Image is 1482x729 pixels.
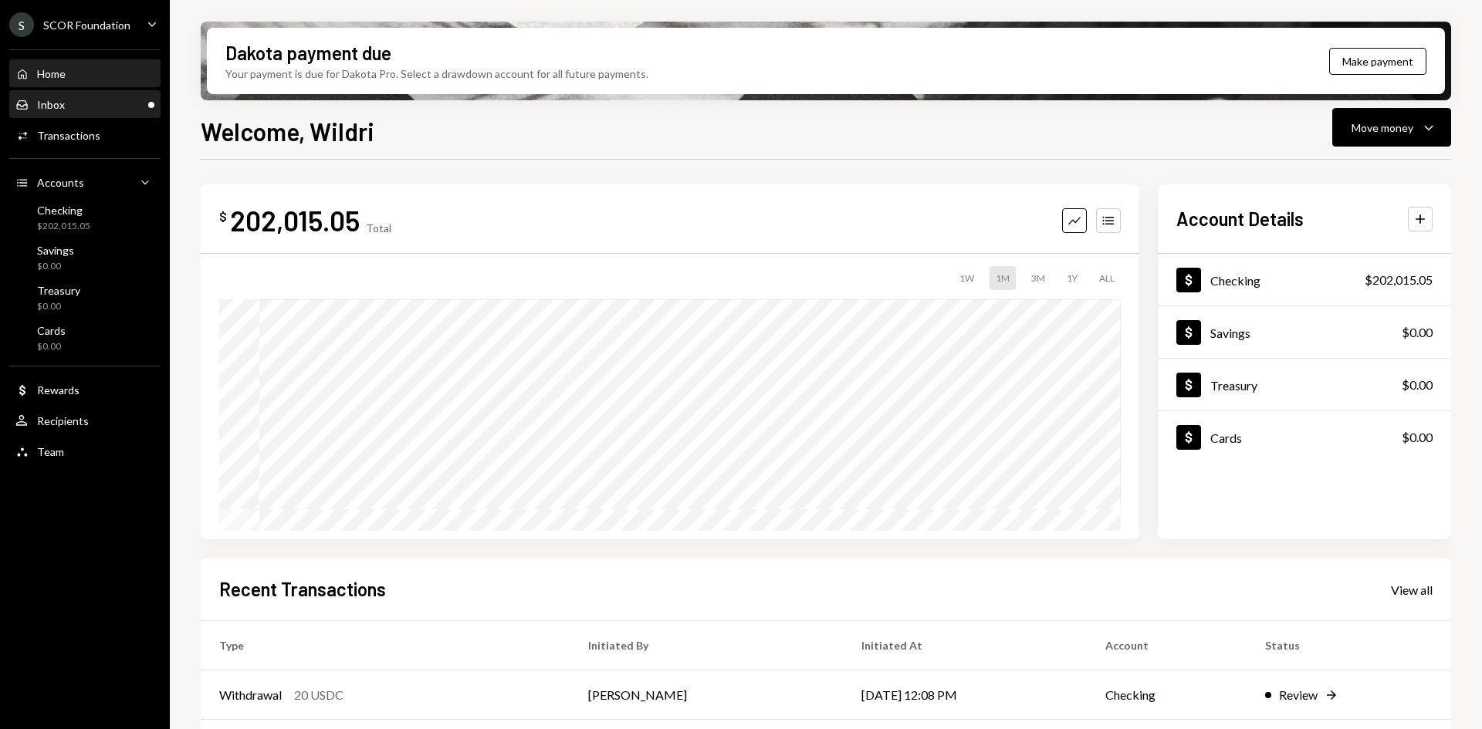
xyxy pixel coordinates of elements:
[9,199,161,236] a: Checking$202,015.05
[843,670,1087,720] td: [DATE] 12:08 PM
[37,67,66,80] div: Home
[1025,266,1051,290] div: 3M
[9,90,161,118] a: Inbox
[1210,430,1242,445] div: Cards
[953,266,980,290] div: 1W
[1093,266,1121,290] div: ALL
[9,12,34,37] div: S
[1402,428,1433,447] div: $0.00
[9,319,161,356] a: Cards$0.00
[37,300,80,313] div: $0.00
[1352,120,1413,136] div: Move money
[201,116,374,147] h1: Welcome, Wildri
[43,19,130,32] div: SCOR Foundation
[1061,266,1084,290] div: 1Y
[219,209,227,224] div: $
[9,407,161,434] a: Recipients
[1087,670,1247,720] td: Checking
[37,244,74,257] div: Savings
[1329,48,1426,75] button: Make payment
[37,324,66,337] div: Cards
[9,239,161,276] a: Savings$0.00
[1365,271,1433,289] div: $202,015.05
[37,176,84,189] div: Accounts
[37,220,90,233] div: $202,015.05
[1210,273,1260,288] div: Checking
[1158,411,1451,463] a: Cards$0.00
[9,121,161,149] a: Transactions
[294,686,343,704] div: 20 USDC
[843,621,1087,670] th: Initiated At
[1158,359,1451,410] a: Treasury$0.00
[219,686,282,704] div: Withdrawal
[1402,376,1433,394] div: $0.00
[1158,254,1451,305] a: Checking$202,015.05
[219,576,386,602] h2: Recent Transactions
[1247,621,1451,670] th: Status
[37,445,64,458] div: Team
[1332,108,1451,147] button: Move money
[1158,306,1451,358] a: Savings$0.00
[37,383,80,397] div: Rewards
[37,204,90,217] div: Checking
[201,621,570,670] th: Type
[9,279,161,316] a: Treasury$0.00
[1210,326,1250,340] div: Savings
[230,203,360,238] div: 202,015.05
[37,414,89,427] div: Recipients
[1087,621,1247,670] th: Account
[570,621,843,670] th: Initiated By
[37,129,100,142] div: Transactions
[37,284,80,297] div: Treasury
[37,340,66,353] div: $0.00
[1391,582,1433,598] div: View all
[9,59,161,87] a: Home
[225,66,648,82] div: Your payment is due for Dakota Pro. Select a drawdown account for all future payments.
[37,260,74,273] div: $0.00
[1210,378,1257,393] div: Treasury
[225,40,391,66] div: Dakota payment due
[366,221,391,235] div: Total
[1176,206,1304,231] h2: Account Details
[1279,686,1318,704] div: Review
[1402,323,1433,342] div: $0.00
[990,266,1016,290] div: 1M
[9,437,161,465] a: Team
[1391,581,1433,598] a: View all
[37,98,65,111] div: Inbox
[570,670,843,720] td: [PERSON_NAME]
[9,168,161,196] a: Accounts
[9,376,161,403] a: Rewards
